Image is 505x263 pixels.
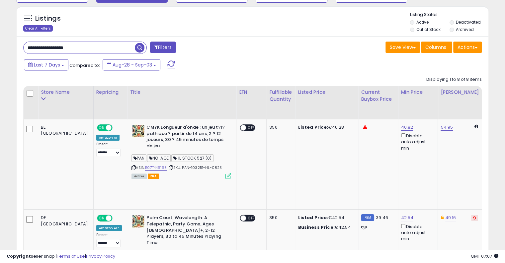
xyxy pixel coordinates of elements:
div: Fulfillable Quantity [269,89,292,103]
a: 49.16 [445,214,456,221]
span: FBA [148,174,159,179]
a: 54.95 [441,124,453,131]
span: HL STOCK 527 (0) [171,154,214,162]
button: Last 7 Days [24,59,68,70]
h5: Listings [35,14,61,23]
div: DE [GEOGRAPHIC_DATA] [41,215,88,227]
b: Palm Court, Wavelength: A Telepathic, Party Game, Ages [DEMOGRAPHIC_DATA]+, 2-12 Players, 30 to 4... [146,215,227,247]
div: Disable auto adjust min [401,132,433,151]
img: 51X1RFmSp2L._SL40_.jpg [131,215,145,228]
div: Preset: [96,142,122,157]
b: CMYK Longueur d'onde : un jeu t?l?pathique ? partir de 14 ans, 2 ? 12 joueurs, 30 ? 45 minutes de... [146,124,227,151]
strong: Copyright [7,253,31,259]
div: Listed Price [298,89,355,96]
span: | SKU: PAN-103251-HL-0823 [168,165,222,170]
label: Archived [456,27,473,32]
div: 350 [269,124,290,130]
a: Privacy Policy [86,253,115,259]
label: Deactivated [456,19,480,25]
button: Actions [453,42,482,53]
div: €42.54 [298,215,353,221]
div: BE [GEOGRAPHIC_DATA] [41,124,88,136]
label: Out of Stock [416,27,441,32]
div: €46.28 [298,124,353,130]
div: EFN [239,89,264,96]
div: Title [130,89,233,96]
button: Filters [150,42,176,53]
span: 39.46 [376,214,388,221]
a: Terms of Use [57,253,85,259]
b: Business Price: [298,224,334,230]
span: OFF [111,125,122,131]
span: Last 7 Days [34,62,60,68]
span: OFF [246,215,257,221]
button: Columns [421,42,452,53]
a: B07T446163 [145,165,167,171]
span: Columns [425,44,446,51]
div: Repricing [96,89,125,96]
b: Listed Price: [298,124,328,130]
label: Active [416,19,429,25]
button: Save View [385,42,420,53]
div: Min Price [401,89,435,96]
a: 40.82 [401,124,413,131]
button: Aug-28 - Sep-03 [103,59,160,70]
div: Preset: [96,233,122,248]
span: Compared to: [69,62,100,68]
a: 42.54 [401,214,413,221]
b: Listed Price: [298,214,328,221]
div: 350 [269,215,290,221]
div: seller snap | | [7,253,115,260]
span: 2025-09-11 07:07 GMT [471,253,498,259]
span: OFF [111,215,122,221]
div: Current Buybox Price [361,89,395,103]
span: All listings currently available for purchase on Amazon [131,174,147,179]
div: Amazon AI * [96,225,122,231]
span: ON [98,125,106,131]
p: Listing States: [410,12,488,18]
span: NO-AGE [147,154,171,162]
small: FBM [361,214,374,221]
div: Clear All Filters [23,25,53,32]
span: ON [98,215,106,221]
div: €42.54 [298,224,353,230]
div: Displaying 1 to 8 of 8 items [426,76,482,83]
span: PAN [131,154,146,162]
div: Store Name [41,89,91,96]
div: ASIN: [131,124,231,178]
div: Disable auto adjust min [401,223,433,242]
img: 51X1RFmSp2L._SL40_.jpg [131,124,145,138]
span: Aug-28 - Sep-03 [113,62,152,68]
div: [PERSON_NAME] [441,89,480,96]
span: OFF [246,125,257,131]
div: Amazon AI [96,135,120,141]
